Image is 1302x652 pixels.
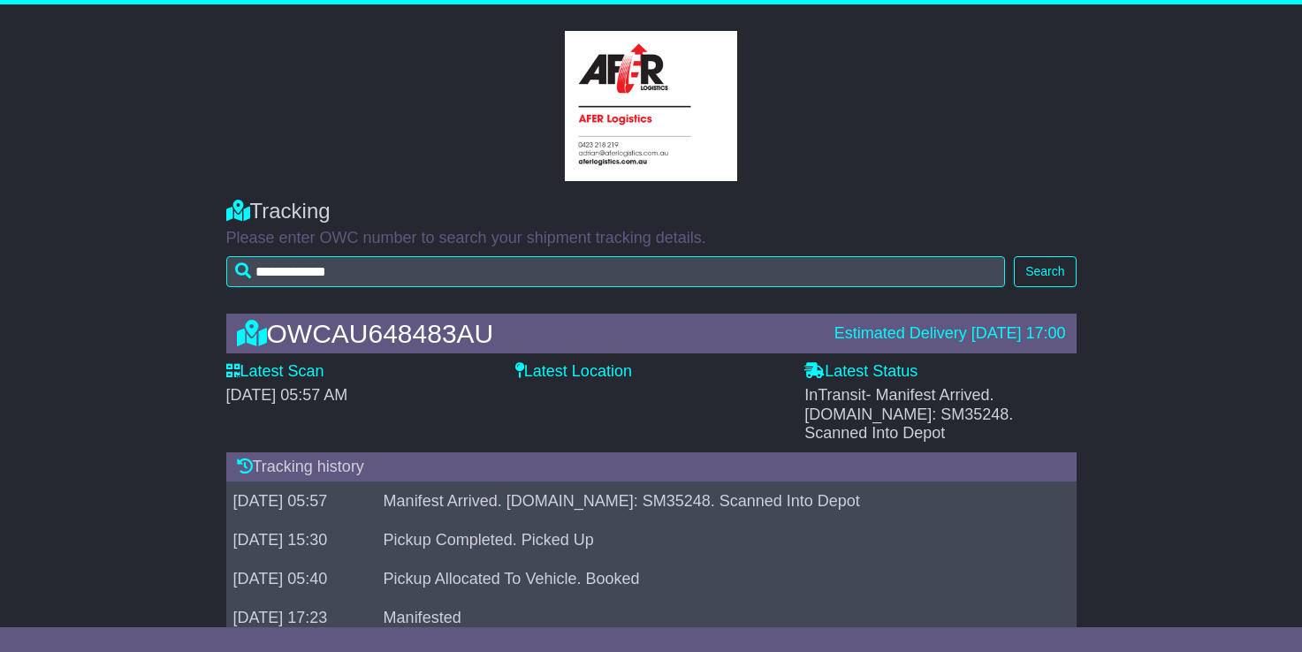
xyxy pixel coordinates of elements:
label: Latest Location [515,362,632,382]
td: Manifest Arrived. [DOMAIN_NAME]: SM35248. Scanned Into Depot [377,482,1057,521]
td: Pickup Completed. Picked Up [377,521,1057,560]
span: InTransit [804,386,1013,442]
div: Estimated Delivery [DATE] 17:00 [834,324,1066,344]
td: [DATE] 05:57 [226,482,377,521]
td: [DATE] 15:30 [226,521,377,560]
img: GetCustomerLogo [565,31,737,181]
td: [DATE] 05:40 [226,560,377,599]
p: Please enter OWC number to search your shipment tracking details. [226,229,1077,248]
div: Tracking history [226,452,1077,482]
td: [DATE] 17:23 [226,599,377,638]
label: Latest Scan [226,362,324,382]
button: Search [1014,256,1076,287]
td: Manifested [377,599,1057,638]
span: [DATE] 05:57 AM [226,386,348,404]
div: Tracking [226,199,1077,224]
div: OWCAU648483AU [228,319,826,348]
span: - Manifest Arrived. [DOMAIN_NAME]: SM35248. Scanned Into Depot [804,386,1013,442]
label: Latest Status [804,362,917,382]
td: Pickup Allocated To Vehicle. Booked [377,560,1057,599]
